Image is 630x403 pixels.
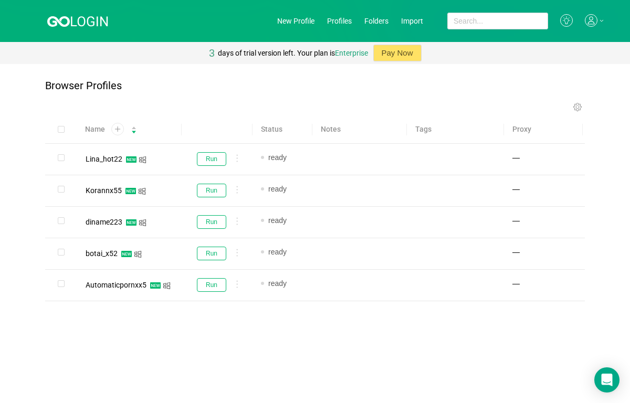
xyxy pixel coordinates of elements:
div: Korannx55 [86,187,122,194]
div: botai_x52 [86,250,118,257]
span: ready [268,279,287,288]
span: Tags [415,124,432,135]
p: Browser Profiles [45,80,122,92]
div: Sort [131,125,137,132]
span: ready [268,216,287,225]
button: Run [197,184,226,197]
span: Automaticpornxx5 [86,281,146,289]
button: Run [197,215,226,229]
div: Open Intercom Messenger [594,367,619,393]
span: — [512,215,520,226]
span: ready [268,185,287,193]
button: Run [197,247,226,260]
i: icon: windows [163,282,171,290]
i: icon: windows [138,187,146,195]
div: 3 [209,42,215,64]
div: days of trial version left. Your plan is [218,42,368,64]
span: ready [268,248,287,256]
i: icon: windows [134,250,142,258]
div: diname223 [86,218,122,226]
span: Proxy [512,124,531,135]
button: Pay Now [373,45,422,61]
span: ready [268,153,287,162]
a: New Profile [277,17,314,25]
i: icon: windows [139,156,146,164]
span: — [512,184,520,195]
span: Name [85,124,105,135]
span: Notes [321,124,341,135]
span: Status [261,124,282,135]
button: Run [197,152,226,166]
i: icon: caret-up [131,125,137,129]
span: — [512,247,520,258]
i: icon: caret-down [131,129,137,132]
button: Run [197,278,226,292]
span: — [512,278,520,289]
input: Search... [447,13,548,29]
span: — [512,152,520,163]
a: Profiles [327,17,352,25]
i: icon: windows [139,219,146,227]
a: Import [401,17,423,25]
a: Enterprise [335,49,368,57]
div: Lina_hot22 [86,155,122,163]
a: Folders [364,17,388,25]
